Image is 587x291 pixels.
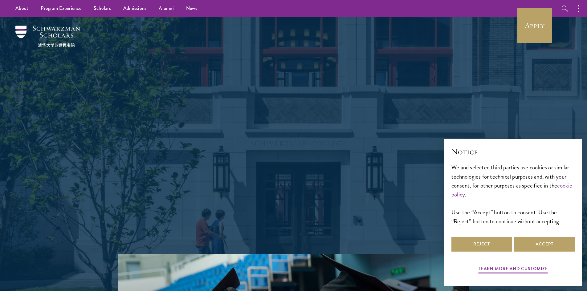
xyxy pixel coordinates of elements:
div: We and selected third parties use cookies or similar technologies for technical purposes and, wit... [451,163,575,225]
button: Reject [451,237,512,252]
img: Schwarzman Scholars [15,26,80,47]
button: Learn more and customize [479,265,548,274]
a: cookie policy [451,181,573,199]
a: Apply [517,8,552,43]
h2: Notice [451,147,575,157]
button: Accept [514,237,575,252]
